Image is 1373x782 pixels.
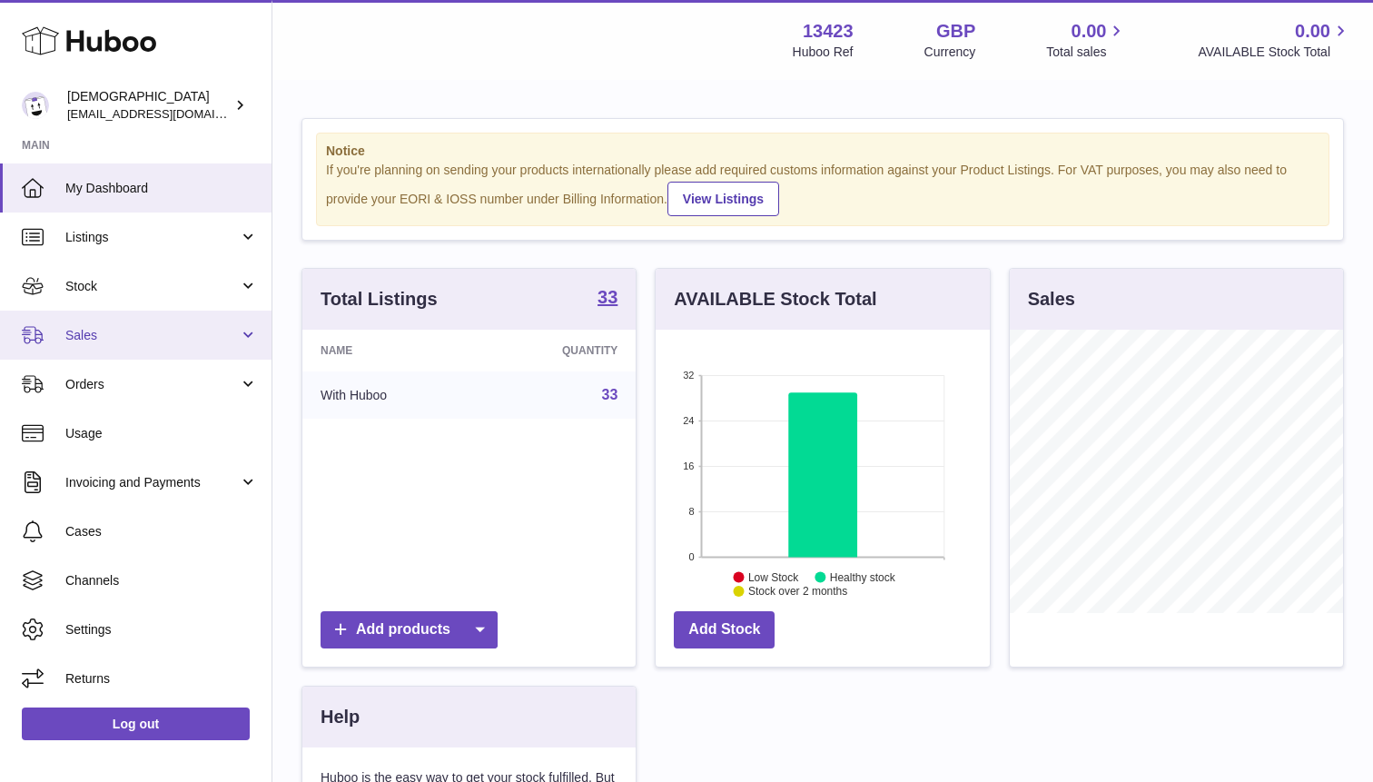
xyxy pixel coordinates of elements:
[1046,19,1127,61] a: 0.00 Total sales
[689,506,695,517] text: 8
[65,670,258,688] span: Returns
[684,415,695,426] text: 24
[326,143,1319,160] strong: Notice
[65,229,239,246] span: Listings
[793,44,854,61] div: Huboo Ref
[65,621,258,638] span: Settings
[22,708,250,740] a: Log out
[1198,19,1351,61] a: 0.00 AVAILABLE Stock Total
[1295,19,1330,44] span: 0.00
[684,460,695,471] text: 16
[67,106,267,121] span: [EMAIL_ADDRESS][DOMAIN_NAME]
[321,705,360,729] h3: Help
[321,611,498,648] a: Add products
[326,162,1319,216] div: If you're planning on sending your products internationally please add required customs informati...
[65,180,258,197] span: My Dashboard
[302,371,479,419] td: With Huboo
[65,278,239,295] span: Stock
[803,19,854,44] strong: 13423
[302,330,479,371] th: Name
[65,523,258,540] span: Cases
[748,570,799,583] text: Low Stock
[1046,44,1127,61] span: Total sales
[924,44,976,61] div: Currency
[748,585,847,598] text: Stock over 2 months
[684,370,695,381] text: 32
[830,570,896,583] text: Healthy stock
[65,327,239,344] span: Sales
[65,474,239,491] span: Invoicing and Payments
[598,288,617,306] strong: 33
[479,330,637,371] th: Quantity
[602,387,618,402] a: 33
[67,88,231,123] div: [DEMOGRAPHIC_DATA]
[598,288,617,310] a: 33
[65,572,258,589] span: Channels
[65,425,258,442] span: Usage
[1028,287,1075,312] h3: Sales
[689,551,695,562] text: 0
[22,92,49,119] img: olgazyuz@outlook.com
[936,19,975,44] strong: GBP
[1198,44,1351,61] span: AVAILABLE Stock Total
[65,376,239,393] span: Orders
[1072,19,1107,44] span: 0.00
[674,611,775,648] a: Add Stock
[667,182,779,216] a: View Listings
[674,287,876,312] h3: AVAILABLE Stock Total
[321,287,438,312] h3: Total Listings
